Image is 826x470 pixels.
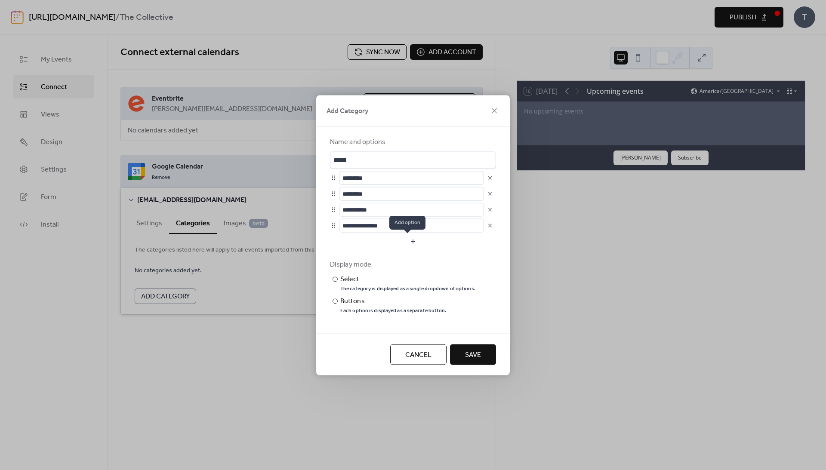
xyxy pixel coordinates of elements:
[340,285,475,292] div: The category is displayed as a single dropdown of options.
[327,106,368,116] span: Add Category
[390,344,447,365] button: Cancel
[405,350,431,360] span: Cancel
[340,296,445,306] div: Buttons
[340,307,447,314] div: Each option is displayed as a separate button.
[340,274,474,284] div: Select
[330,137,494,147] div: Name and options
[389,216,425,230] span: Add option
[450,344,496,365] button: Save
[330,259,494,270] div: Display mode
[465,350,481,360] span: Save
